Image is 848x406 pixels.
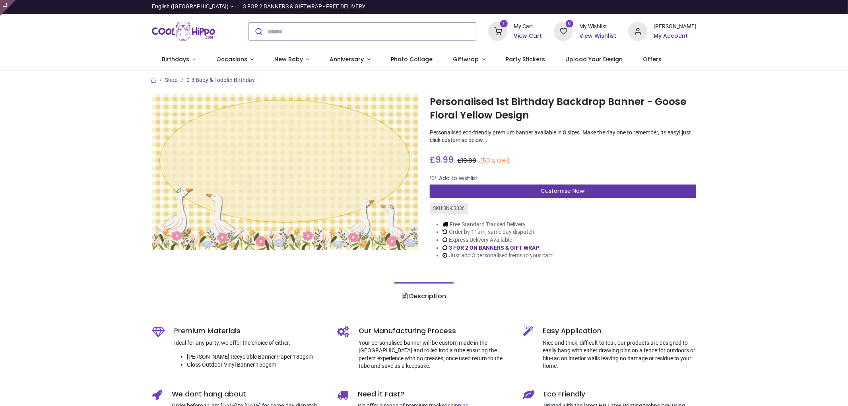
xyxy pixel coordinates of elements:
[554,28,573,34] a: 0
[453,55,479,63] span: Giftwrap
[162,55,189,63] span: Birthdays
[480,157,510,165] small: (50% OFF)
[249,23,268,40] button: Submit
[514,32,542,40] a: View Cart
[506,55,545,63] span: Party Stickers
[654,32,696,40] a: My Account
[579,23,616,31] div: My Wishlist
[320,49,381,70] a: Anniversary
[174,326,326,336] h5: Premium Materials
[186,77,255,83] a: 0-3 Baby & Toddler Birthday
[488,28,507,34] a: 1
[274,55,303,63] span: New Baby
[430,172,485,185] button: Add to wishlistAdd to wishlist
[243,3,365,11] div: 3 FOR 2 BANNERS & GIFTWRAP - FREE DELIVERY
[543,389,697,399] h5: Eco Friendly
[206,49,264,70] a: Occasions
[152,20,215,43] a: Logo of Cool Hippo
[565,55,623,63] span: Upload Your Design
[430,175,436,181] i: Add to wishlist
[442,236,554,244] li: Express Delivery Available
[152,49,206,70] a: Birthdays
[216,55,247,63] span: Occasions
[529,3,696,11] iframe: Customer reviews powered by Trustpilot
[443,49,496,70] a: Giftwrap
[543,339,697,370] p: Nice and thick, difficult to tear, our products are designed to easily hang with either drawing p...
[435,154,454,165] span: 9.99
[461,157,476,165] span: 19.98
[654,23,696,31] div: [PERSON_NAME]
[442,228,554,236] li: Order by 11am, same day dispatch
[579,32,616,40] a: View Wishlist
[152,93,418,250] img: Personalised 1st Birthday Backdrop Banner - Goose Floral Yellow Design
[394,282,454,310] a: Description
[172,389,326,399] h5: We dont hang about
[442,221,554,229] li: Free Standard Tracked Delivery
[566,20,573,27] sup: 0
[430,129,696,144] p: Personalised eco-friendly premium banner available in 8 sizes. Make the day one to remember, its ...
[457,157,476,165] span: £
[187,361,326,369] li: Gloss Outdoor Vinyl Banner 150gsm
[500,20,508,27] sup: 1
[152,3,234,11] a: English ([GEOGRAPHIC_DATA])
[358,389,511,399] h5: Need it Fast?
[152,20,215,43] img: Cool Hippo
[359,326,511,336] h5: Our Manufacturing Process
[541,187,586,195] span: Customise Now!
[391,55,433,63] span: Photo Collage
[359,339,511,370] p: Your personalised banner will be custom made in the [GEOGRAPHIC_DATA] and rolled into a tube ensu...
[174,339,326,347] p: Ideal for any party, we offer the choice of either:
[543,326,697,336] h5: Easy Application
[514,23,542,31] div: My Cart
[187,353,326,361] li: [PERSON_NAME] Recyclable Banner Paper 180gsm
[430,154,454,165] span: £
[643,55,662,63] span: Offers
[430,95,696,122] h1: Personalised 1st Birthday Backdrop Banner - Goose Floral Yellow Design
[330,55,364,63] span: Anniversary
[430,203,468,214] div: SKU: BN-03336
[264,49,320,70] a: New Baby
[165,77,178,83] a: Shop
[449,245,539,251] a: 3 FOR 2 ON BANNERS & GIFT WRAP
[442,252,554,260] li: Just add 3 personalised items to your cart!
